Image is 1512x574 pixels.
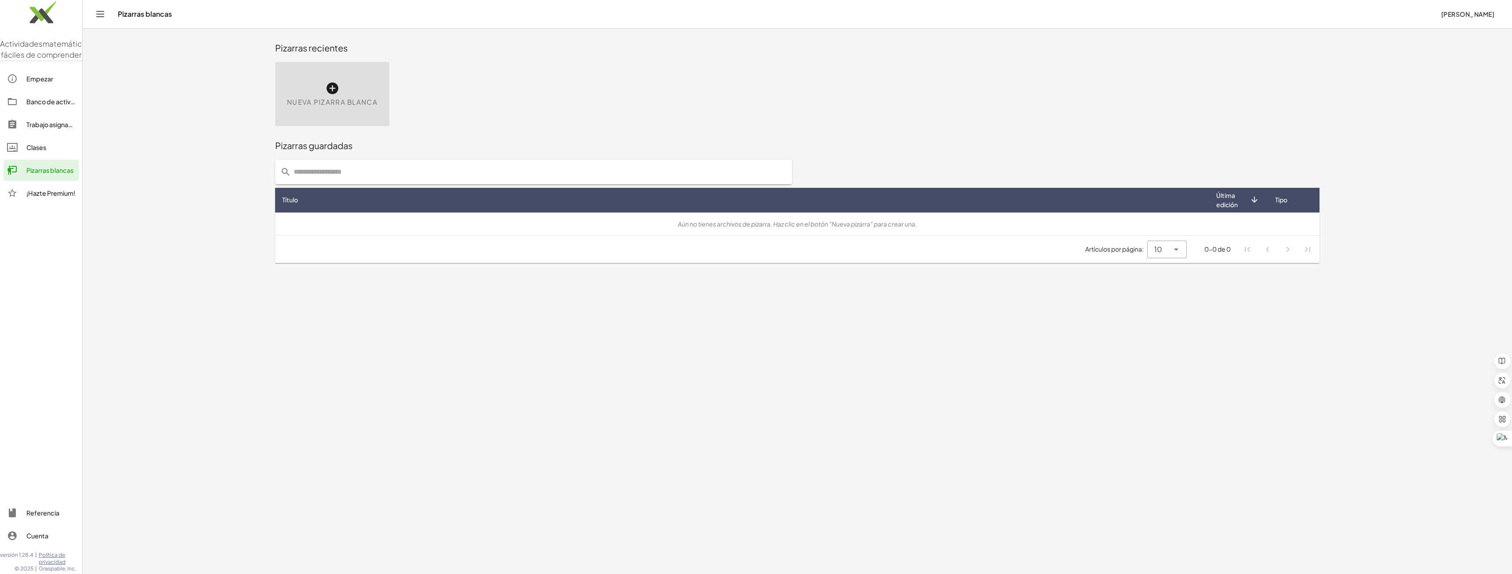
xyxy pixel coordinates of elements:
[39,552,65,565] font: Política de privacidad
[1275,196,1287,204] font: Tipo
[275,42,348,53] font: Pizarras recientes
[26,166,73,174] font: Pizarras blancas
[26,98,91,106] font: Banco de actividades
[1204,245,1231,253] font: 0-0 de 0
[1085,245,1147,254] span: Artículos por página:
[35,552,37,558] font: |
[26,189,75,197] font: ¡Hazte Premium!
[287,98,378,106] font: Nueva pizarra blanca
[678,220,917,228] font: Aún no tienes archivos de pizarra. Haz clic en el botón "Nueva pizarra" para crear una.
[4,525,79,546] a: Cuenta
[1434,6,1501,22] button: [PERSON_NAME]
[26,532,48,540] font: Cuenta
[280,167,291,177] i: prepended action
[39,552,82,565] a: Política de privacidad
[26,121,76,128] font: Trabajo asignado
[26,143,46,151] font: Clases
[1154,245,1162,254] font: 10
[26,509,59,517] font: Referencia
[1441,10,1494,18] font: [PERSON_NAME]
[4,137,79,158] a: Clases
[1,39,91,60] font: matemáticas fáciles de comprender
[4,91,79,112] a: Banco de actividades
[1216,191,1238,208] font: Última edición
[93,7,107,21] button: Cambiar navegación
[1238,239,1318,260] nav: Navegación de paginación
[35,565,37,572] font: |
[4,114,79,135] a: Trabajo asignado
[282,196,298,204] font: Título
[26,75,53,83] font: Empezar
[39,565,76,572] font: Graspable, Inc.
[1085,245,1144,253] font: Artículos por página:
[4,502,79,523] a: Referencia
[4,160,79,181] a: Pizarras blancas
[275,140,353,151] font: Pizarras guardadas
[15,565,33,572] font: © 2025
[4,68,79,89] a: Empezar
